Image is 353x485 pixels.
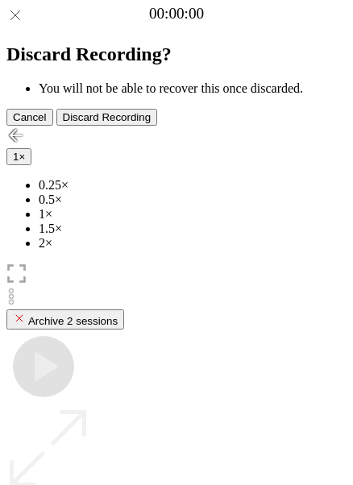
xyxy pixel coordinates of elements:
h2: Discard Recording? [6,44,347,65]
button: 1× [6,148,31,165]
button: Cancel [6,109,53,126]
li: 0.25× [39,178,347,193]
button: Discard Recording [56,109,158,126]
li: 1.5× [39,222,347,236]
a: 00:00:00 [149,5,204,23]
span: 1 [13,151,19,163]
li: 2× [39,236,347,251]
li: 0.5× [39,193,347,207]
li: You will not be able to recover this once discarded. [39,81,347,96]
button: Archive 2 sessions [6,309,124,330]
li: 1× [39,207,347,222]
div: Archive 2 sessions [13,312,118,327]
